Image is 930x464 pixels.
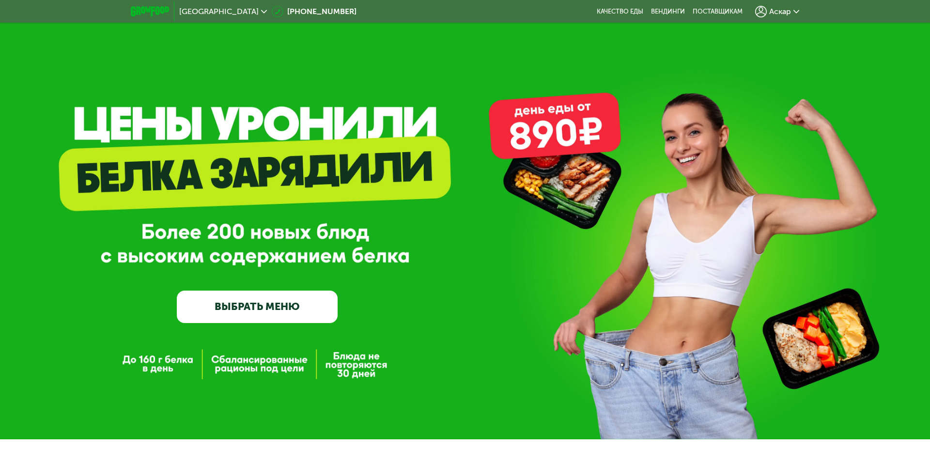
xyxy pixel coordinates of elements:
a: [PHONE_NUMBER] [272,6,356,17]
span: Аскар [769,8,791,15]
a: Качество еды [597,8,643,15]
span: [GEOGRAPHIC_DATA] [179,8,259,15]
a: ВЫБРАТЬ МЕНЮ [177,291,338,323]
div: поставщикам [693,8,743,15]
a: Вендинги [651,8,685,15]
